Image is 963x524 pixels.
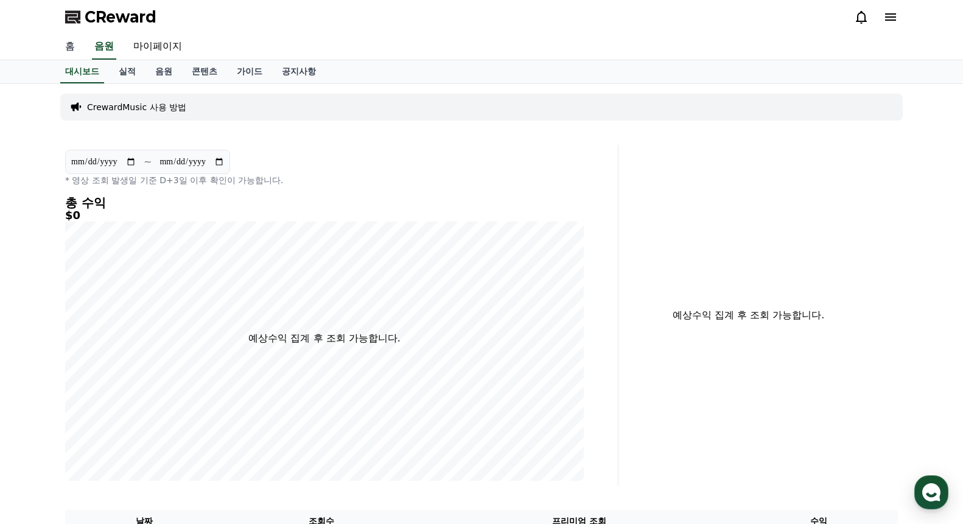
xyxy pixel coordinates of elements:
[65,7,156,27] a: CReward
[65,196,584,209] h4: 총 수익
[38,404,46,414] span: 홈
[248,331,400,346] p: 예상수익 집계 후 조회 가능합니다.
[144,155,152,169] p: ~
[145,60,182,83] a: 음원
[60,60,104,83] a: 대시보드
[227,60,272,83] a: 가이드
[182,60,227,83] a: 콘텐츠
[4,386,80,416] a: 홈
[65,174,584,186] p: * 영상 조회 발생일 기준 D+3일 이후 확인이 가능합니다.
[111,405,126,414] span: 대화
[272,60,326,83] a: 공지사항
[157,386,234,416] a: 설정
[188,404,203,414] span: 설정
[124,34,192,60] a: 마이페이지
[80,386,157,416] a: 대화
[55,34,85,60] a: 홈
[92,34,116,60] a: 음원
[109,60,145,83] a: 실적
[65,209,584,222] h5: $0
[628,308,869,323] p: 예상수익 집계 후 조회 가능합니다.
[85,7,156,27] span: CReward
[87,101,186,113] a: CrewardMusic 사용 방법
